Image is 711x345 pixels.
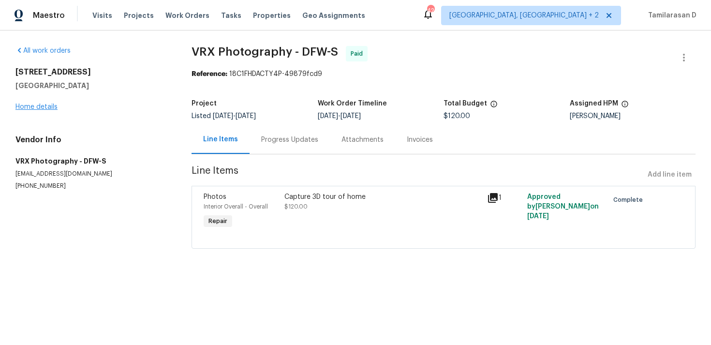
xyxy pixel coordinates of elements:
[621,100,629,113] span: The hpm assigned to this work order.
[15,135,168,145] h4: Vendor Info
[205,216,231,226] span: Repair
[204,204,268,210] span: Interior Overall - Overall
[213,113,256,120] span: -
[341,135,384,145] div: Attachments
[527,213,549,220] span: [DATE]
[302,11,365,20] span: Geo Assignments
[204,194,226,200] span: Photos
[192,71,227,77] b: Reference:
[192,113,256,120] span: Listed
[318,113,338,120] span: [DATE]
[261,135,318,145] div: Progress Updates
[236,113,256,120] span: [DATE]
[15,156,168,166] h5: VRX Photography - DFW-S
[203,135,238,144] div: Line Items
[318,113,361,120] span: -
[15,47,71,54] a: All work orders
[613,195,647,205] span: Complete
[192,69,696,79] div: 18C1FHDACTY4P-49879fcd9
[284,192,481,202] div: Capture 3D tour of home
[15,182,168,190] p: [PHONE_NUMBER]
[124,11,154,20] span: Projects
[192,166,644,184] span: Line Items
[33,11,65,20] span: Maestro
[570,100,618,107] h5: Assigned HPM
[341,113,361,120] span: [DATE]
[15,170,168,178] p: [EMAIL_ADDRESS][DOMAIN_NAME]
[221,12,241,19] span: Tasks
[318,100,387,107] h5: Work Order Timeline
[407,135,433,145] div: Invoices
[527,194,599,220] span: Approved by [PERSON_NAME] on
[427,6,434,15] div: 42
[284,204,308,210] span: $120.00
[449,11,599,20] span: [GEOGRAPHIC_DATA], [GEOGRAPHIC_DATA] + 2
[444,100,487,107] h5: Total Budget
[192,46,338,58] span: VRX Photography - DFW-S
[165,11,209,20] span: Work Orders
[15,81,168,90] h5: [GEOGRAPHIC_DATA]
[487,192,522,204] div: 1
[351,49,367,59] span: Paid
[213,113,233,120] span: [DATE]
[92,11,112,20] span: Visits
[192,100,217,107] h5: Project
[15,104,58,110] a: Home details
[644,11,696,20] span: Tamilarasan D
[253,11,291,20] span: Properties
[444,113,470,120] span: $120.00
[15,67,168,77] h2: [STREET_ADDRESS]
[570,113,696,120] div: [PERSON_NAME]
[490,100,498,113] span: The total cost of line items that have been proposed by Opendoor. This sum includes line items th...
